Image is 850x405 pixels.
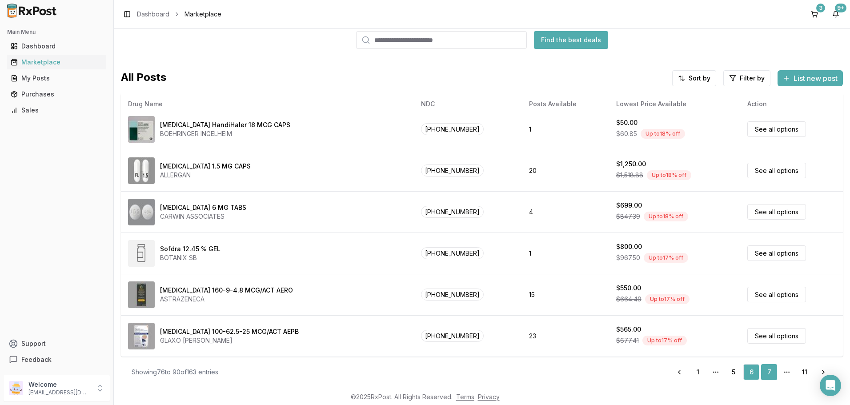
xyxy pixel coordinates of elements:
a: See all options [747,204,806,220]
div: Up to 17 % off [644,253,688,263]
th: Drug Name [121,93,414,115]
div: Sofdra 12.45 % GEL [160,245,221,253]
th: NDC [414,93,522,115]
a: Dashboard [7,38,106,54]
a: See all options [747,245,806,261]
span: $967.50 [616,253,640,262]
span: $60.85 [616,129,637,138]
div: [MEDICAL_DATA] HandiHaler 18 MCG CAPS [160,120,290,129]
div: Open Intercom Messenger [820,375,841,396]
td: 4 [522,191,609,233]
a: 3 [807,7,822,21]
div: 3 [816,4,825,12]
div: $699.00 [616,201,642,210]
td: 20 [522,150,609,191]
div: BOEHRINGER INGELHEIM [160,129,290,138]
div: GLAXO [PERSON_NAME] [160,336,299,345]
button: Sales [4,103,110,117]
td: 15 [522,274,609,315]
div: Showing 76 to 90 of 163 entries [132,368,218,377]
td: 1 [522,108,609,150]
div: [MEDICAL_DATA] 100-62.5-25 MCG/ACT AEPB [160,327,299,336]
button: Support [4,336,110,352]
span: $664.49 [616,295,642,304]
a: 11 [797,364,813,380]
span: Sort by [689,74,710,83]
td: 1 [522,233,609,274]
a: See all options [747,328,806,344]
button: Marketplace [4,55,110,69]
a: 1 [690,364,706,380]
button: My Posts [4,71,110,85]
a: Privacy [478,393,500,401]
img: Spiriva HandiHaler 18 MCG CAPS [128,116,155,143]
div: [MEDICAL_DATA] 160-9-4.8 MCG/ACT AERO [160,286,293,295]
a: Terms [456,393,474,401]
p: [EMAIL_ADDRESS][DOMAIN_NAME] [28,389,90,396]
a: Dashboard [137,10,169,19]
div: 9+ [835,4,846,12]
div: Up to 17 % off [642,336,687,345]
span: [PHONE_NUMBER] [421,289,484,301]
img: RxPost Logo [4,4,60,18]
span: Marketplace [184,10,221,19]
h2: Main Menu [7,28,106,36]
span: [PHONE_NUMBER] [421,206,484,218]
div: [MEDICAL_DATA] 6 MG TABS [160,203,246,212]
th: Posts Available [522,93,609,115]
button: 9+ [829,7,843,21]
div: Sales [11,106,103,115]
div: Up to 17 % off [645,294,690,304]
a: Purchases [7,86,106,102]
div: ALLERGAN [160,171,251,180]
img: RyVent 6 MG TABS [128,199,155,225]
a: See all options [747,163,806,178]
img: User avatar [9,381,23,395]
div: [MEDICAL_DATA] 1.5 MG CAPS [160,162,251,171]
span: [PHONE_NUMBER] [421,330,484,342]
th: Action [740,93,843,115]
span: [PHONE_NUMBER] [421,247,484,259]
button: Dashboard [4,39,110,53]
a: Sales [7,102,106,118]
a: See all options [747,287,806,302]
a: See all options [747,121,806,137]
p: Welcome [28,380,90,389]
div: Marketplace [11,58,103,67]
div: $565.00 [616,325,641,334]
a: 7 [761,364,777,380]
a: List new post [778,75,843,84]
button: Find the best deals [534,31,608,49]
span: Filter by [740,74,765,83]
span: $847.39 [616,212,640,221]
div: Purchases [11,90,103,99]
div: $800.00 [616,242,642,251]
span: Feedback [21,355,52,364]
nav: pagination [670,364,832,380]
span: List new post [794,73,838,84]
a: Marketplace [7,54,106,70]
a: 6 [743,364,759,380]
a: 5 [726,364,742,380]
span: [PHONE_NUMBER] [421,164,484,176]
span: All Posts [121,70,166,86]
button: List new post [778,70,843,86]
div: Up to 18 % off [644,212,688,221]
div: Dashboard [11,42,103,51]
button: Feedback [4,352,110,368]
td: 23 [522,315,609,357]
div: ASTRAZENECA [160,295,293,304]
th: Lowest Price Available [609,93,741,115]
span: [PHONE_NUMBER] [421,123,484,135]
nav: breadcrumb [137,10,221,19]
span: $1,518.88 [616,171,643,180]
button: Purchases [4,87,110,101]
div: Up to 18 % off [641,129,685,139]
img: Trelegy Ellipta 100-62.5-25 MCG/ACT AEPB [128,323,155,349]
div: $50.00 [616,118,637,127]
button: Filter by [723,70,770,86]
div: CARWIN ASSOCIATES [160,212,246,221]
a: Go to next page [814,364,832,380]
img: Sofdra 12.45 % GEL [128,240,155,267]
img: Breztri Aerosphere 160-9-4.8 MCG/ACT AERO [128,281,155,308]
